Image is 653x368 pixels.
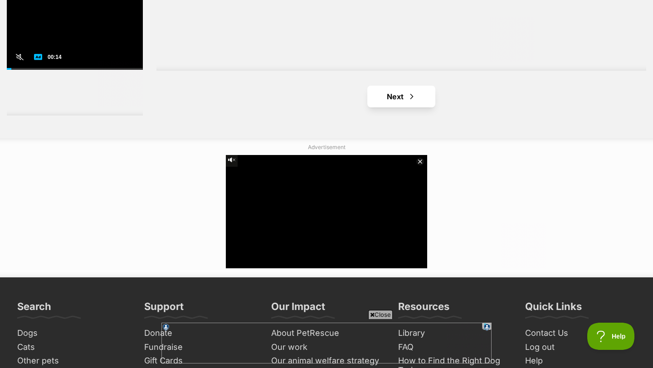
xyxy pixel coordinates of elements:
h3: Resources [398,300,449,318]
iframe: Help Scout Beacon - Open [587,323,635,350]
h3: Quick Links [525,300,582,318]
a: Other pets [14,354,132,368]
h3: Our Impact [271,300,325,318]
a: Gift Cards [141,354,258,368]
h3: Support [144,300,184,318]
a: Next page [367,86,435,107]
a: Dogs [14,326,132,340]
span: Close [368,310,393,319]
iframe: Advertisement [161,323,492,363]
a: Help [521,354,639,368]
h3: Search [17,300,51,318]
a: Fundraise [141,340,258,354]
a: Cats [14,340,132,354]
a: Log out [521,340,639,354]
nav: Pagination [156,86,646,107]
a: Contact Us [521,326,639,340]
iframe: Advertisement [107,155,546,268]
a: Donate [141,326,258,340]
